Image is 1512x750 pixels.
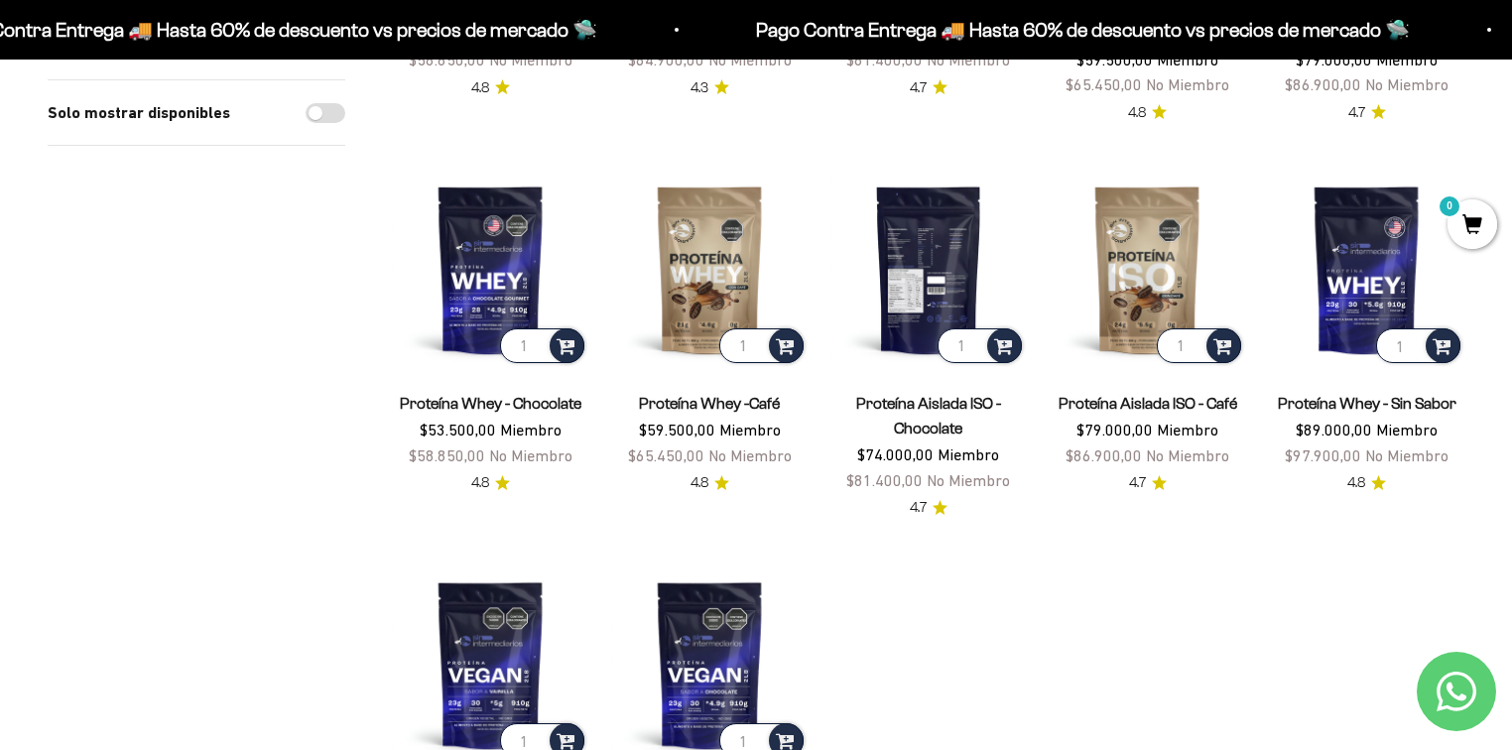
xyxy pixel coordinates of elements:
[639,395,780,412] a: Proteína Whey -Café
[1278,395,1456,412] a: Proteína Whey - Sin Sabor
[1347,472,1386,494] a: 4.84.8 de 5.0 estrellas
[938,445,999,463] span: Miembro
[747,14,1401,46] p: Pago Contra Entrega 🚚 Hasta 60% de descuento vs precios de mercado 🛸
[471,77,489,99] span: 4.8
[1076,421,1153,438] span: $79.000,00
[1128,102,1146,124] span: 4.8
[1438,194,1461,218] mark: 0
[857,445,934,463] span: $74.000,00
[910,497,947,519] a: 4.74.7 de 5.0 estrellas
[708,446,792,464] span: No Miembro
[409,446,485,464] span: $58.850,00
[910,77,947,99] a: 4.74.7 de 5.0 estrellas
[691,472,708,494] span: 4.8
[1348,102,1386,124] a: 4.74.7 de 5.0 estrellas
[489,51,572,68] span: No Miembro
[628,51,704,68] span: $64.900,00
[1066,75,1142,93] span: $65.450,00
[1157,421,1218,438] span: Miembro
[1285,446,1361,464] span: $97.900,00
[1128,102,1167,124] a: 4.84.8 de 5.0 estrellas
[856,395,1001,437] a: Proteína Aislada ISO - Chocolate
[400,395,581,412] a: Proteína Whey - Chocolate
[1296,51,1372,68] span: $79.000,00
[1146,446,1229,464] span: No Miembro
[846,471,923,489] span: $81.400,00
[846,51,923,68] span: $81.400,00
[1129,472,1167,494] a: 4.74.7 de 5.0 estrellas
[1076,51,1153,68] span: $59.500,00
[1365,75,1449,93] span: No Miembro
[691,77,729,99] a: 4.34.3 de 5.0 estrellas
[1376,51,1438,68] span: Miembro
[831,172,1027,367] img: Proteína Aislada ISO - Chocolate
[420,421,496,438] span: $53.500,00
[927,471,1010,489] span: No Miembro
[1376,421,1438,438] span: Miembro
[1348,102,1365,124] span: 4.7
[1059,395,1237,412] a: Proteína Aislada ISO - Café
[471,77,510,99] a: 4.84.8 de 5.0 estrellas
[1129,472,1146,494] span: 4.7
[1347,472,1365,494] span: 4.8
[691,77,708,99] span: 4.3
[1296,421,1372,438] span: $89.000,00
[1146,75,1229,93] span: No Miembro
[409,51,485,68] span: $58.850,00
[1066,446,1142,464] span: $86.900,00
[708,51,792,68] span: No Miembro
[1448,215,1497,237] a: 0
[927,51,1010,68] span: No Miembro
[691,472,729,494] a: 4.84.8 de 5.0 estrellas
[471,472,489,494] span: 4.8
[628,446,704,464] span: $65.450,00
[639,421,715,438] span: $59.500,00
[910,497,927,519] span: 4.7
[1285,75,1361,93] span: $86.900,00
[489,446,572,464] span: No Miembro
[910,77,927,99] span: 4.7
[48,100,230,126] label: Solo mostrar disponibles
[1157,51,1218,68] span: Miembro
[1365,446,1449,464] span: No Miembro
[471,472,510,494] a: 4.84.8 de 5.0 estrellas
[500,421,562,438] span: Miembro
[719,421,781,438] span: Miembro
